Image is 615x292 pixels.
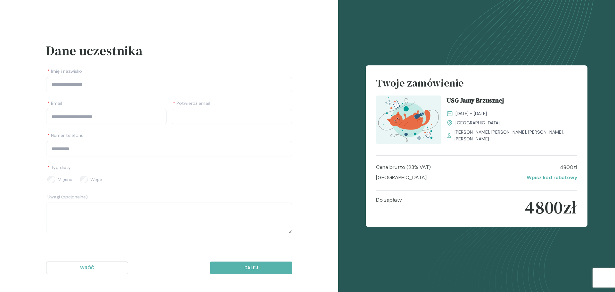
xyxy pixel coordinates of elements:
p: 4800 zł [560,163,577,171]
h3: Dane uczestnika [46,41,292,60]
span: [PERSON_NAME], [PERSON_NAME], [PERSON_NAME], [PERSON_NAME] [455,129,577,142]
input: Wege [80,176,88,183]
input: Email [46,109,167,124]
p: Wpisz kod rabatowy [527,174,577,181]
input: Numer telefonu [46,141,292,156]
h4: Twoje zamówienie [376,76,577,96]
span: Potwierdź email [173,100,210,106]
span: [DATE] - [DATE] [455,110,487,117]
input: Mięsna [47,176,55,183]
img: ZpbG_h5LeNNTxNnP_USG_JB_T.svg [376,96,441,145]
span: USG Jamy Brzusznej [447,96,504,108]
a: USG Jamy Brzusznej [447,96,577,108]
span: Wege [90,176,102,183]
button: Dalej [210,262,292,274]
p: [GEOGRAPHIC_DATA] [376,174,427,181]
input: Potwierdź email [172,109,292,124]
button: Wróć [46,262,128,274]
span: Mięsna [58,176,72,183]
span: Typ diety [47,164,71,171]
p: Dalej [216,264,287,271]
input: Imię i nazwisko [46,77,292,92]
span: Numer telefonu [47,132,84,138]
span: Imię i nazwisko [47,68,82,74]
p: Cena brutto (23% VAT) [376,163,431,171]
span: Email [47,100,62,106]
p: 4800 zł [525,196,577,219]
p: Do zapłaty [376,196,402,219]
span: Uwagi (opcjonalne) [47,194,88,200]
p: Wróć [52,264,123,271]
span: [GEOGRAPHIC_DATA] [455,120,500,126]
